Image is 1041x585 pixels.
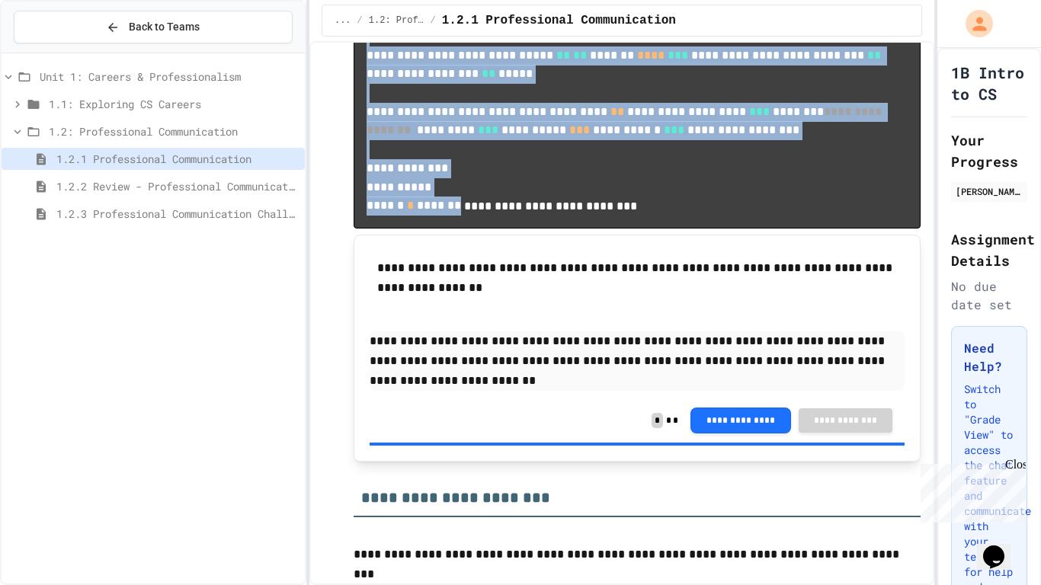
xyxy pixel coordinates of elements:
h2: Your Progress [951,129,1027,172]
button: Back to Teams [14,11,293,43]
h3: Need Help? [964,339,1014,376]
span: 1.2: Professional Communication [369,14,424,27]
span: 1.2.2 Review - Professional Communication [56,178,299,194]
span: 1.2.1 Professional Communication [56,151,299,167]
span: Back to Teams [129,19,200,35]
h1: 1B Intro to CS [951,62,1027,104]
div: [PERSON_NAME] [956,184,1023,198]
span: 1.2: Professional Communication [49,123,299,139]
span: 1.1: Exploring CS Careers [49,96,299,112]
span: / [431,14,436,27]
span: / [357,14,363,27]
h2: Assignment Details [951,229,1027,271]
div: No due date set [951,277,1027,314]
iframe: chat widget [914,458,1026,523]
div: My Account [950,6,997,41]
span: ... [335,14,351,27]
span: 1.2.1 Professional Communication [442,11,676,30]
iframe: chat widget [977,524,1026,570]
span: Unit 1: Careers & Professionalism [40,69,299,85]
div: Chat with us now!Close [6,6,105,97]
span: 1.2.3 Professional Communication Challenge [56,206,299,222]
